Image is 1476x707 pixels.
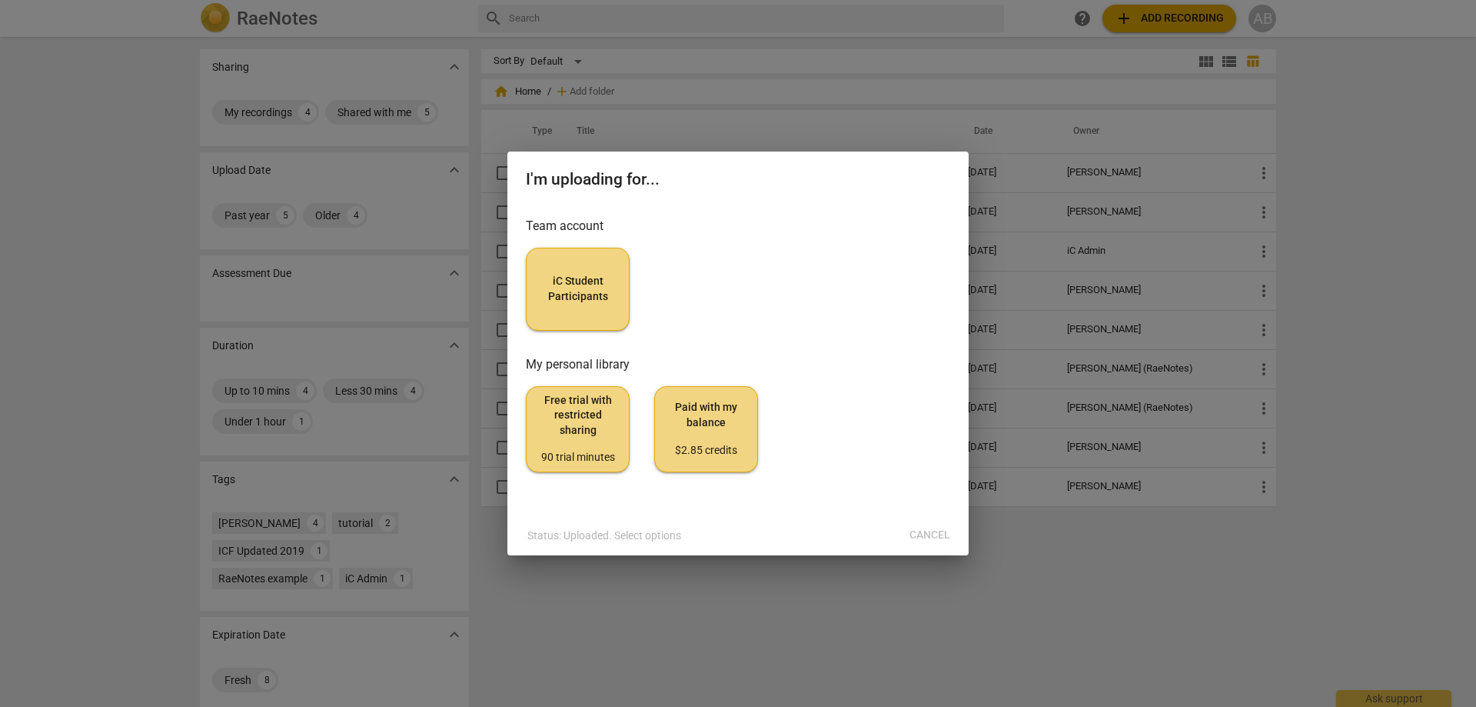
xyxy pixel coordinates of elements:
span: Free trial with restricted sharing [539,393,617,465]
button: iC Student Participants [526,248,630,331]
button: Paid with my balance$2.85 credits [654,386,758,472]
div: 90 trial minutes [539,450,617,465]
button: Free trial with restricted sharing90 trial minutes [526,386,630,472]
h2: I'm uploading for... [526,170,950,189]
div: $2.85 credits [667,443,745,459]
h3: Team account [526,217,950,235]
p: Status: Uploaded. Select options [527,528,681,544]
span: iC Student Participants [539,274,617,304]
span: Paid with my balance [667,400,745,458]
h3: My personal library [526,355,950,374]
